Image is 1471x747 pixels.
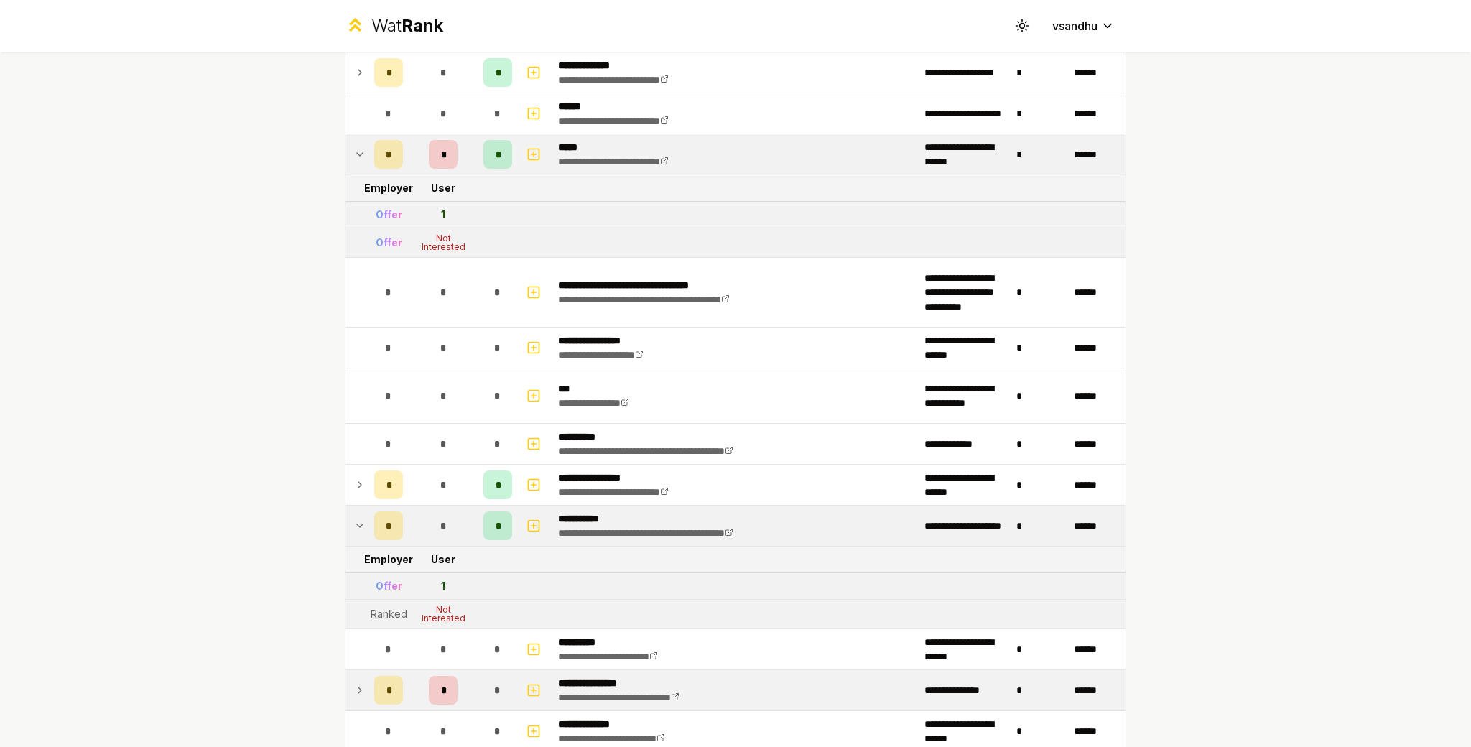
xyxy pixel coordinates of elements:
[1041,13,1126,39] button: vsandhu
[345,14,443,37] a: WatRank
[414,234,472,251] div: Not Interested
[441,579,445,593] div: 1
[371,607,407,621] div: Ranked
[376,579,402,593] div: Offer
[402,15,443,36] span: Rank
[414,606,472,623] div: Not Interested
[1052,17,1098,34] span: vsandhu
[376,208,402,222] div: Offer
[441,208,445,222] div: 1
[371,14,443,37] div: Wat
[409,175,478,201] td: User
[368,175,409,201] td: Employer
[368,547,409,572] td: Employer
[409,547,478,572] td: User
[376,236,402,250] div: Offer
